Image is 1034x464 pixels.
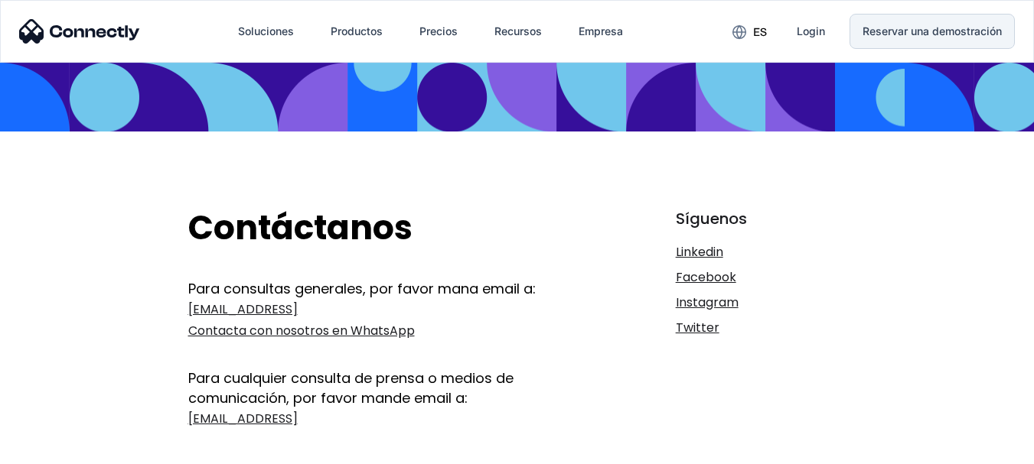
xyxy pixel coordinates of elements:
a: [EMAIL_ADDRESS]Contacta con nosotros en WhatsApp [188,299,576,342]
a: Linkedin [676,242,846,263]
div: es [753,21,767,43]
div: Productos [331,21,383,42]
div: Recursos [494,21,542,42]
div: Síguenos [676,208,846,229]
div: Empresa [579,21,623,42]
ul: Language list [31,437,92,459]
img: Logotipo de Connectly [19,19,140,44]
div: Soluciones [238,21,294,42]
a: [EMAIL_ADDRESS] [188,408,576,430]
a: Reservar una demostración [850,14,1015,49]
a: Instagram [676,292,846,313]
div: es [720,20,778,43]
div: Para consultas generales, por favor mana email a: [188,279,576,299]
div: Empresa [566,13,635,50]
aside: Language selected: Español [15,437,92,459]
a: Precios [407,13,470,50]
div: Recursos [482,13,554,50]
form: Get In Touch Form [188,279,576,433]
div: Login [797,21,825,42]
a: Twitter [676,317,846,339]
div: Para cualquier consulta de prensa o medios de comunicación, por favor mande email a: [188,346,576,408]
a: Facebook [676,267,846,288]
div: Productos [318,13,395,50]
div: Precios [419,21,458,42]
div: Soluciones [226,13,306,50]
a: Login [784,13,837,50]
h2: Contáctanos [188,208,576,248]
